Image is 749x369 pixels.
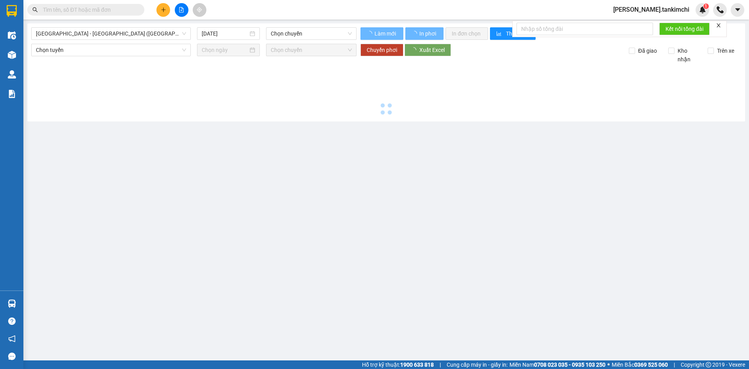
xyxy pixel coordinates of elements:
span: Đà Nẵng - Hà Nội (Hàng) [36,28,186,39]
span: Hỗ trợ kỹ thuật: [362,360,434,369]
img: logo-vxr [7,5,17,17]
span: notification [8,335,16,342]
sup: 1 [703,4,709,9]
span: 1 [705,4,707,9]
span: Kết nối tổng đài [666,25,703,33]
span: file-add [179,7,184,12]
span: Miền Bắc [612,360,668,369]
button: aim [193,3,206,17]
strong: 1900 633 818 [400,362,434,368]
span: Thống kê [506,29,529,38]
span: Chọn tuyến [36,44,186,56]
input: Tìm tên, số ĐT hoặc mã đơn [43,5,135,14]
span: aim [197,7,202,12]
span: bar-chart [496,31,503,37]
input: Chọn ngày [202,46,248,54]
img: phone-icon [717,6,724,13]
span: Kho nhận [674,46,702,64]
span: Đã giao [635,46,660,55]
img: warehouse-icon [8,51,16,59]
input: 11/08/2025 [202,29,248,38]
button: Làm mới [360,27,403,40]
img: warehouse-icon [8,31,16,39]
span: loading [412,31,418,36]
span: search [32,7,38,12]
span: copyright [706,362,711,367]
span: Làm mới [374,29,397,38]
strong: 0369 525 060 [634,362,668,368]
span: question-circle [8,317,16,325]
span: | [674,360,675,369]
button: plus [156,3,170,17]
span: caret-down [734,6,741,13]
button: Xuất Excel [405,44,451,56]
strong: 0708 023 035 - 0935 103 250 [534,362,605,368]
span: Chọn chuyến [271,28,352,39]
span: message [8,353,16,360]
img: warehouse-icon [8,299,16,308]
button: In phơi [405,27,444,40]
button: Chuyển phơi [360,44,403,56]
span: Chọn chuyến [271,44,352,56]
span: [PERSON_NAME].tankimchi [607,5,696,14]
span: close [716,23,721,28]
span: Miền Nam [509,360,605,369]
span: plus [161,7,166,12]
button: In đơn chọn [445,27,488,40]
button: file-add [175,3,188,17]
img: icon-new-feature [699,6,706,13]
img: solution-icon [8,90,16,98]
span: | [440,360,441,369]
button: Kết nối tổng đài [659,23,710,35]
span: Trên xe [714,46,737,55]
input: Nhập số tổng đài [516,23,653,35]
span: loading [367,31,373,36]
img: warehouse-icon [8,70,16,78]
span: ⚪️ [607,363,610,366]
span: In phơi [419,29,437,38]
button: caret-down [731,3,744,17]
span: Cung cấp máy in - giấy in: [447,360,508,369]
button: bar-chartThống kê [490,27,536,40]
